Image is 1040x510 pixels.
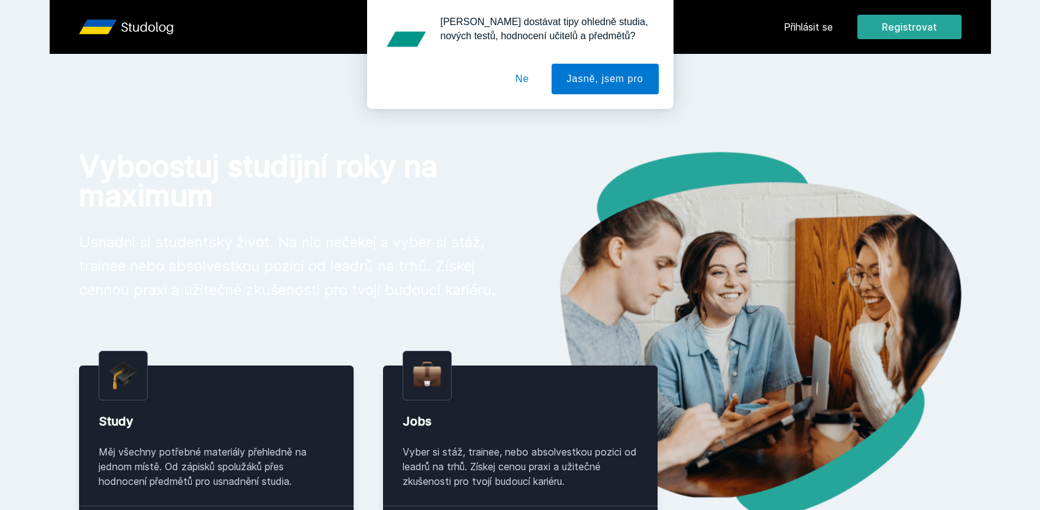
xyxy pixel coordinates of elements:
img: briefcase.png [413,359,441,390]
div: [PERSON_NAME] dostávat tipy ohledně studia, nových testů, hodnocení učitelů a předmětů? [431,15,659,43]
div: Study [99,413,334,430]
h1: Vyboostuj studijní roky na maximum [79,152,501,211]
img: notification icon [382,15,431,64]
button: Jasně, jsem pro [552,64,659,94]
button: Ne [500,64,544,94]
p: Usnadni si studentský život. Na nic nečekej a vyber si stáž, trainee nebo absolvestkou pozici od ... [79,230,501,302]
div: Měj všechny potřebné materiály přehledně na jednom místě. Od zápisků spolužáků přes hodnocení pře... [99,444,334,489]
div: Vyber si stáž, trainee, nebo absolvestkou pozici od leadrů na trhů. Získej cenou praxi a užitečné... [403,444,638,489]
img: graduation-cap.png [109,361,137,390]
div: Jobs [403,413,638,430]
